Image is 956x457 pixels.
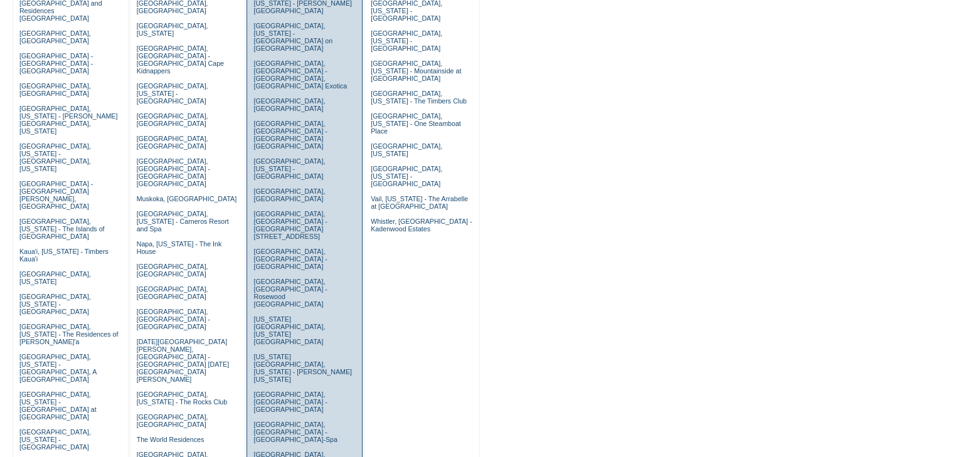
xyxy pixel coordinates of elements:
[137,195,236,202] a: Muskoka, [GEOGRAPHIC_DATA]
[253,120,327,150] a: [GEOGRAPHIC_DATA], [GEOGRAPHIC_DATA] - [GEOGRAPHIC_DATA] [GEOGRAPHIC_DATA]
[137,391,228,406] a: [GEOGRAPHIC_DATA], [US_STATE] - The Rocks Club
[253,60,347,90] a: [GEOGRAPHIC_DATA], [GEOGRAPHIC_DATA] - [GEOGRAPHIC_DATA], [GEOGRAPHIC_DATA] Exotica
[137,338,229,383] a: [DATE][GEOGRAPHIC_DATA][PERSON_NAME], [GEOGRAPHIC_DATA] - [GEOGRAPHIC_DATA] [DATE][GEOGRAPHIC_DAT...
[371,29,442,52] a: [GEOGRAPHIC_DATA], [US_STATE] - [GEOGRAPHIC_DATA]
[137,82,208,105] a: [GEOGRAPHIC_DATA], [US_STATE] - [GEOGRAPHIC_DATA]
[253,278,327,308] a: [GEOGRAPHIC_DATA], [GEOGRAPHIC_DATA] - Rosewood [GEOGRAPHIC_DATA]
[19,353,97,383] a: [GEOGRAPHIC_DATA], [US_STATE] - [GEOGRAPHIC_DATA], A [GEOGRAPHIC_DATA]
[19,391,97,421] a: [GEOGRAPHIC_DATA], [US_STATE] - [GEOGRAPHIC_DATA] at [GEOGRAPHIC_DATA]
[137,210,229,233] a: [GEOGRAPHIC_DATA], [US_STATE] - Carneros Resort and Spa
[253,97,325,112] a: [GEOGRAPHIC_DATA], [GEOGRAPHIC_DATA]
[371,165,442,187] a: [GEOGRAPHIC_DATA], [US_STATE] - [GEOGRAPHIC_DATA]
[137,436,204,443] a: The World Residences
[253,248,327,270] a: [GEOGRAPHIC_DATA], [GEOGRAPHIC_DATA] - [GEOGRAPHIC_DATA]
[19,428,91,451] a: [GEOGRAPHIC_DATA], [US_STATE] - [GEOGRAPHIC_DATA]
[137,240,222,255] a: Napa, [US_STATE] - The Ink House
[19,323,119,345] a: [GEOGRAPHIC_DATA], [US_STATE] - The Residences of [PERSON_NAME]'a
[19,270,91,285] a: [GEOGRAPHIC_DATA], [US_STATE]
[19,29,91,45] a: [GEOGRAPHIC_DATA], [GEOGRAPHIC_DATA]
[253,157,325,180] a: [GEOGRAPHIC_DATA], [US_STATE] - [GEOGRAPHIC_DATA]
[137,263,208,278] a: [GEOGRAPHIC_DATA], [GEOGRAPHIC_DATA]
[253,315,325,345] a: [US_STATE][GEOGRAPHIC_DATA], [US_STATE][GEOGRAPHIC_DATA]
[371,90,467,105] a: [GEOGRAPHIC_DATA], [US_STATE] - The Timbers Club
[137,285,208,300] a: [GEOGRAPHIC_DATA], [GEOGRAPHIC_DATA]
[371,60,461,82] a: [GEOGRAPHIC_DATA], [US_STATE] - Mountainside at [GEOGRAPHIC_DATA]
[19,248,109,263] a: Kaua'i, [US_STATE] - Timbers Kaua'i
[137,45,224,75] a: [GEOGRAPHIC_DATA], [GEOGRAPHIC_DATA] - [GEOGRAPHIC_DATA] Cape Kidnappers
[19,82,91,97] a: [GEOGRAPHIC_DATA], [GEOGRAPHIC_DATA]
[137,413,208,428] a: [GEOGRAPHIC_DATA], [GEOGRAPHIC_DATA]
[137,308,210,330] a: [GEOGRAPHIC_DATA], [GEOGRAPHIC_DATA] - [GEOGRAPHIC_DATA]
[253,391,327,413] a: [GEOGRAPHIC_DATA], [GEOGRAPHIC_DATA] - [GEOGRAPHIC_DATA]
[137,157,210,187] a: [GEOGRAPHIC_DATA], [GEOGRAPHIC_DATA] - [GEOGRAPHIC_DATA] [GEOGRAPHIC_DATA]
[371,195,468,210] a: Vail, [US_STATE] - The Arrabelle at [GEOGRAPHIC_DATA]
[19,180,93,210] a: [GEOGRAPHIC_DATA] - [GEOGRAPHIC_DATA][PERSON_NAME], [GEOGRAPHIC_DATA]
[19,218,105,240] a: [GEOGRAPHIC_DATA], [US_STATE] - The Islands of [GEOGRAPHIC_DATA]
[371,218,472,233] a: Whistler, [GEOGRAPHIC_DATA] - Kadenwood Estates
[253,421,337,443] a: [GEOGRAPHIC_DATA], [GEOGRAPHIC_DATA] - [GEOGRAPHIC_DATA]-Spa
[137,22,208,37] a: [GEOGRAPHIC_DATA], [US_STATE]
[19,52,93,75] a: [GEOGRAPHIC_DATA] - [GEOGRAPHIC_DATA] - [GEOGRAPHIC_DATA]
[371,142,442,157] a: [GEOGRAPHIC_DATA], [US_STATE]
[137,112,208,127] a: [GEOGRAPHIC_DATA], [GEOGRAPHIC_DATA]
[19,142,91,172] a: [GEOGRAPHIC_DATA], [US_STATE] - [GEOGRAPHIC_DATA], [US_STATE]
[137,135,208,150] a: [GEOGRAPHIC_DATA], [GEOGRAPHIC_DATA]
[19,293,91,315] a: [GEOGRAPHIC_DATA], [US_STATE] - [GEOGRAPHIC_DATA]
[253,210,327,240] a: [GEOGRAPHIC_DATA], [GEOGRAPHIC_DATA] - [GEOGRAPHIC_DATA][STREET_ADDRESS]
[371,112,461,135] a: [GEOGRAPHIC_DATA], [US_STATE] - One Steamboat Place
[253,22,332,52] a: [GEOGRAPHIC_DATA], [US_STATE] - [GEOGRAPHIC_DATA] on [GEOGRAPHIC_DATA]
[253,353,352,383] a: [US_STATE][GEOGRAPHIC_DATA], [US_STATE] - [PERSON_NAME] [US_STATE]
[19,105,118,135] a: [GEOGRAPHIC_DATA], [US_STATE] - [PERSON_NAME][GEOGRAPHIC_DATA], [US_STATE]
[253,187,325,202] a: [GEOGRAPHIC_DATA], [GEOGRAPHIC_DATA]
